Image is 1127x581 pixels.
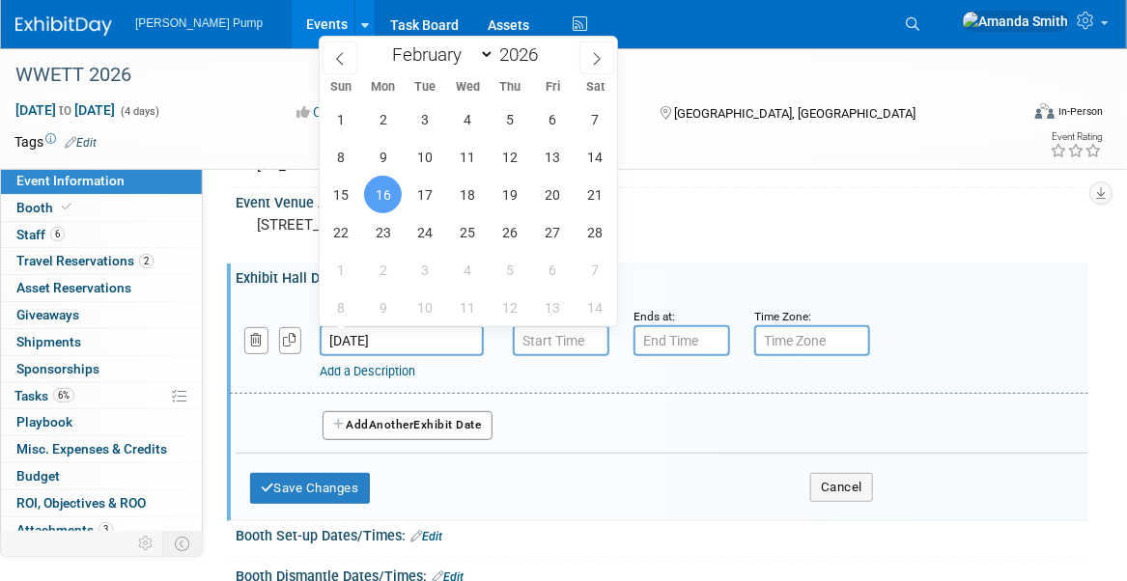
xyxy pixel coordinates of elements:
input: Time Zone [754,325,870,356]
a: Sponsorships [1,356,202,382]
img: ExhibitDay [15,16,112,36]
span: February 21, 2026 [577,176,614,213]
span: March 1, 2026 [322,251,359,289]
span: 6% [53,388,74,402]
span: to [56,102,74,118]
span: Travel Reservations [16,253,154,268]
span: March 10, 2026 [407,289,444,326]
span: March 11, 2026 [449,289,487,326]
span: March 7, 2026 [577,251,614,289]
span: February 4, 2026 [449,100,487,138]
span: February 28, 2026 [577,213,614,251]
td: Tags [14,132,97,152]
a: Giveaways [1,302,202,328]
input: Year [494,43,552,66]
span: March 8, 2026 [322,289,359,326]
a: Budget [1,463,202,489]
pre: [STREET_ADDRESS] [257,216,570,234]
span: February 3, 2026 [407,100,444,138]
span: February 13, 2026 [534,138,572,176]
div: Booth Set-up Dates/Times: [236,521,1088,546]
input: End Time [634,325,730,356]
div: Event Rating [1050,132,1102,142]
span: February 22, 2026 [322,213,359,251]
span: February 16, 2026 [364,176,402,213]
span: (4 days) [119,105,159,118]
span: March 14, 2026 [577,289,614,326]
span: February 18, 2026 [449,176,487,213]
img: Amanda Smith [962,11,1069,32]
span: 6 [50,227,65,241]
small: Time Zone: [754,310,811,323]
span: February 12, 2026 [492,138,529,176]
div: Event Format [934,100,1103,129]
span: February 24, 2026 [407,213,444,251]
div: Exhibit Hall Dates/Times: [236,263,1088,288]
span: February 7, 2026 [577,100,614,138]
span: February 1, 2026 [322,100,359,138]
span: Event Information [16,173,125,188]
a: Staff6 [1,222,202,248]
a: Playbook [1,409,202,435]
span: ROI, Objectives & ROO [16,495,146,511]
input: Start Time [513,325,609,356]
span: 3 [99,522,113,537]
span: February 25, 2026 [449,213,487,251]
span: February 11, 2026 [449,138,487,176]
select: Month [383,42,494,67]
span: 2 [139,254,154,268]
small: Ends at: [634,310,675,323]
span: Shipments [16,334,81,349]
span: February 26, 2026 [492,213,529,251]
a: Tasks6% [1,383,202,409]
span: Giveaways [16,307,79,322]
span: Attachments [16,522,113,538]
a: ROI, Objectives & ROO [1,490,202,516]
span: Budget [16,468,60,484]
span: February 6, 2026 [534,100,572,138]
span: February 9, 2026 [364,138,402,176]
span: February 15, 2026 [322,176,359,213]
span: February 27, 2026 [534,213,572,251]
span: Playbook [16,414,72,429]
span: March 4, 2026 [449,251,487,289]
button: Cancel [810,473,873,502]
a: Misc. Expenses & Credits [1,436,202,462]
span: February 17, 2026 [407,176,444,213]
span: February 14, 2026 [577,138,614,176]
span: March 6, 2026 [534,251,572,289]
a: Add a Description [320,364,415,378]
span: Mon [362,81,405,94]
a: Asset Reservations [1,275,202,301]
span: Sun [320,81,362,94]
span: February 8, 2026 [322,138,359,176]
a: Edit [410,530,442,543]
button: Committed [291,102,400,122]
span: Misc. Expenses & Credits [16,441,167,456]
span: February 19, 2026 [492,176,529,213]
span: February 23, 2026 [364,213,402,251]
input: Date [320,325,484,356]
span: March 2, 2026 [364,251,402,289]
span: February 5, 2026 [492,100,529,138]
span: [DATE] [DATE] [14,101,116,119]
span: [PERSON_NAME] Pump [135,16,263,30]
a: Booth [1,195,202,221]
a: Attachments3 [1,517,202,543]
span: February 20, 2026 [534,176,572,213]
span: Tasks [14,388,74,403]
div: In-Person [1057,104,1103,119]
span: February 10, 2026 [407,138,444,176]
span: Fri [532,81,575,94]
button: AddAnotherExhibit Date [323,411,493,440]
a: Shipments [1,329,202,355]
span: [GEOGRAPHIC_DATA], [GEOGRAPHIC_DATA] [674,106,916,121]
a: Event Information [1,168,202,194]
a: Edit [65,136,97,150]
span: Sponsorships [16,361,99,376]
span: March 5, 2026 [492,251,529,289]
span: Tue [405,81,447,94]
span: March 3, 2026 [407,251,444,289]
span: Wed [447,81,490,94]
span: Asset Reservations [16,280,131,295]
